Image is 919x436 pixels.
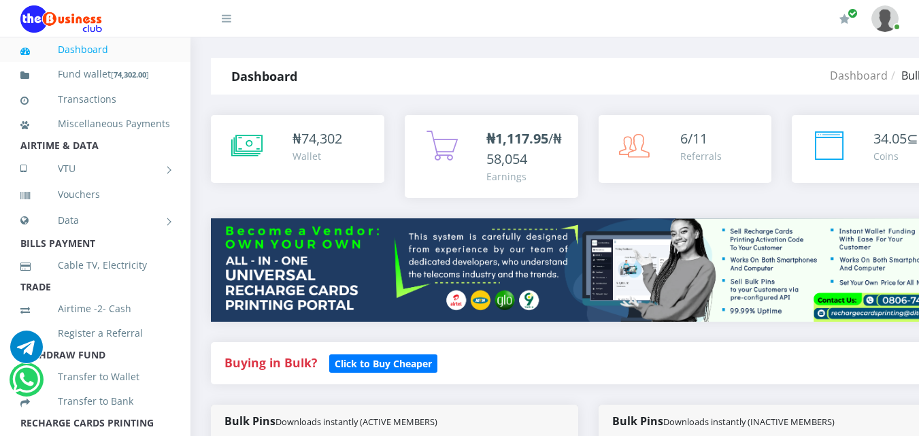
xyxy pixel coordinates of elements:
div: Coins [873,149,918,163]
strong: Bulk Pins [612,414,835,429]
a: VTU [20,152,170,186]
a: Miscellaneous Payments [20,108,170,139]
a: Cable TV, Electricity [20,250,170,281]
a: ₦74,302 Wallet [211,115,384,183]
div: ₦ [293,129,342,149]
a: Register a Referral [20,318,170,349]
span: 6/11 [680,129,707,148]
b: Click to Buy Cheaper [335,357,432,370]
div: Referrals [680,149,722,163]
a: Dashboard [830,68,888,83]
b: 74,302.00 [114,69,146,80]
small: Downloads instantly (ACTIVE MEMBERS) [275,416,437,428]
small: [ ] [111,69,149,80]
a: Transactions [20,84,170,115]
strong: Buying in Bulk? [224,354,317,371]
a: Chat for support [12,373,40,396]
a: Fund wallet[74,302.00] [20,58,170,90]
a: Dashboard [20,34,170,65]
a: Chat for support [10,341,43,363]
small: Downloads instantly (INACTIVE MEMBERS) [663,416,835,428]
div: Earnings [486,169,565,184]
a: Data [20,203,170,237]
span: 74,302 [301,129,342,148]
a: Airtime -2- Cash [20,293,170,324]
strong: Dashboard [231,68,297,84]
i: Renew/Upgrade Subscription [839,14,850,24]
img: Logo [20,5,102,33]
a: Transfer to Bank [20,386,170,417]
div: Wallet [293,149,342,163]
a: Vouchers [20,179,170,210]
a: Click to Buy Cheaper [329,354,437,371]
img: User [871,5,899,32]
a: 6/11 Referrals [599,115,772,183]
a: ₦1,117.95/₦58,054 Earnings [405,115,578,198]
b: ₦1,117.95 [486,129,548,148]
a: Transfer to Wallet [20,361,170,392]
strong: Bulk Pins [224,414,437,429]
span: 34.05 [873,129,907,148]
span: /₦58,054 [486,129,562,168]
span: Renew/Upgrade Subscription [848,8,858,18]
div: ⊆ [873,129,918,149]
